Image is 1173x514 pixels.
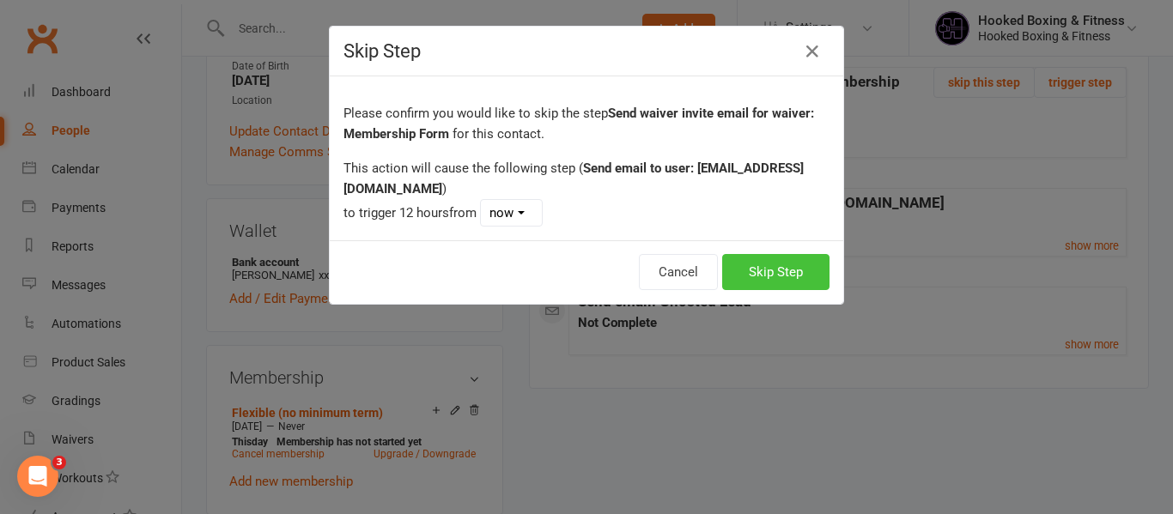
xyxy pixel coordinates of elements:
[52,456,66,469] span: 3
[639,254,718,290] button: Cancel
[722,254,830,290] button: Skip Step
[343,40,830,62] h4: Skip Step
[17,456,58,497] iframe: Intercom live chat
[343,103,830,144] p: Please confirm you would like to skip the step for this contact.
[343,158,830,227] div: This action will cause the following step ( ) to trigger 12 hours from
